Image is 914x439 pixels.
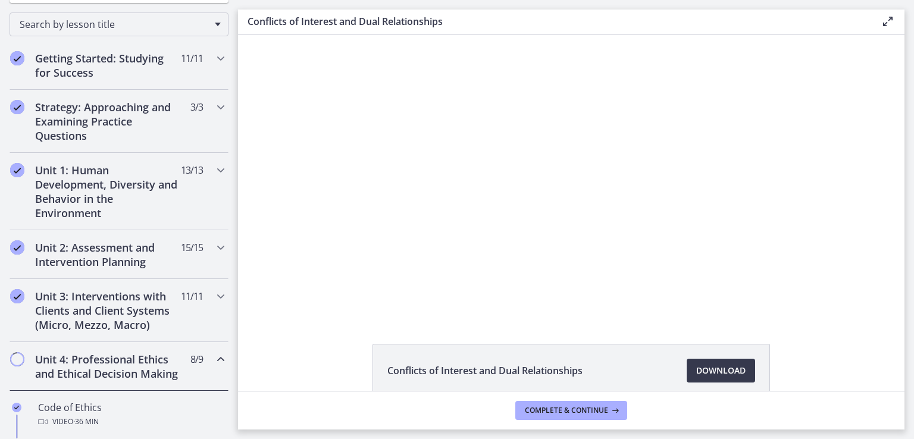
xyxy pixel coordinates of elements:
[181,289,203,303] span: 11 / 11
[238,35,904,316] iframe: Video Lesson
[20,18,209,31] span: Search by lesson title
[73,415,99,429] span: · 36 min
[35,100,180,143] h2: Strategy: Approaching and Examining Practice Questions
[515,401,627,420] button: Complete & continue
[35,51,180,80] h2: Getting Started: Studying for Success
[10,240,24,255] i: Completed
[525,406,608,415] span: Complete & continue
[190,352,203,366] span: 8 / 9
[248,14,862,29] h3: Conflicts of Interest and Dual Relationships
[10,289,24,303] i: Completed
[10,51,24,65] i: Completed
[35,240,180,269] h2: Unit 2: Assessment and Intervention Planning
[181,240,203,255] span: 15 / 15
[10,100,24,114] i: Completed
[10,12,228,36] div: Search by lesson title
[38,400,224,429] div: Code of Ethics
[181,51,203,65] span: 11 / 11
[190,100,203,114] span: 3 / 3
[181,163,203,177] span: 13 / 13
[35,163,180,220] h2: Unit 1: Human Development, Diversity and Behavior in the Environment
[687,359,755,382] a: Download
[387,363,583,378] span: Conflicts of Interest and Dual Relationships
[10,163,24,177] i: Completed
[35,289,180,332] h2: Unit 3: Interventions with Clients and Client Systems (Micro, Mezzo, Macro)
[38,415,224,429] div: Video
[35,352,180,381] h2: Unit 4: Professional Ethics and Ethical Decision Making
[12,403,21,412] i: Completed
[696,363,746,378] span: Download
